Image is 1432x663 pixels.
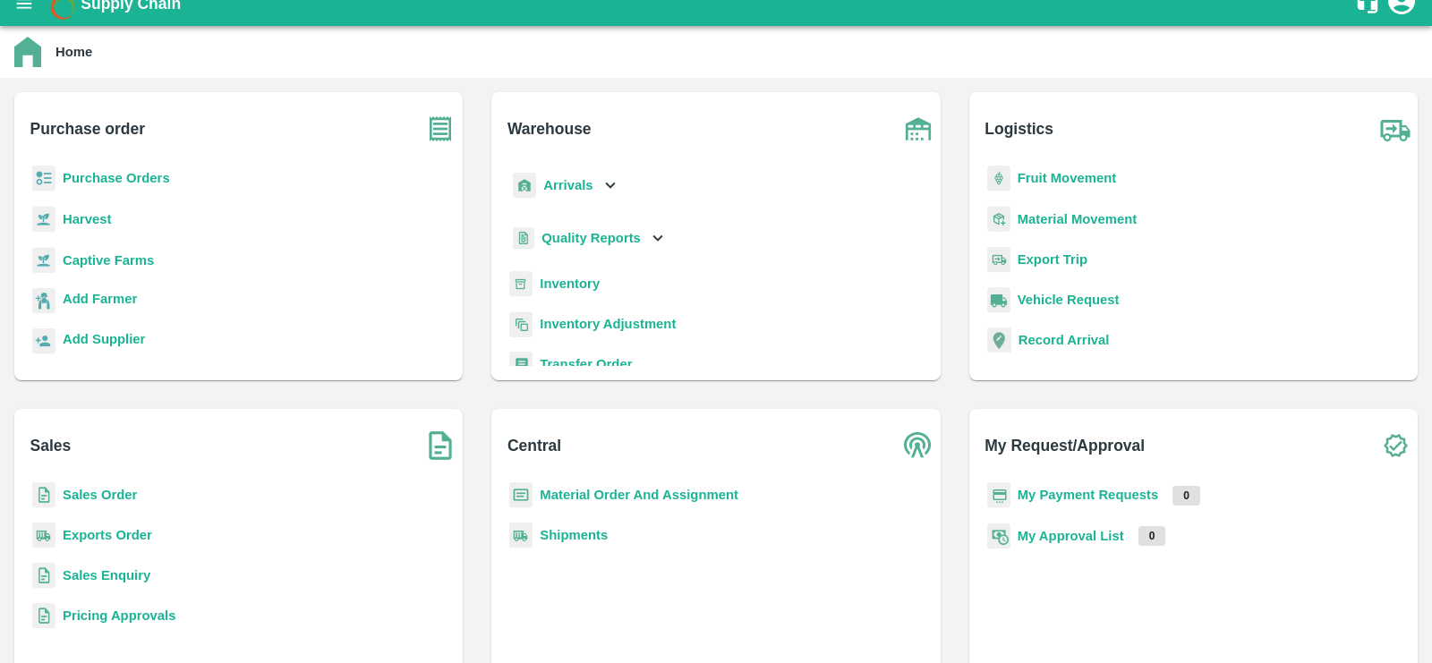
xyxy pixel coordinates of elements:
[509,271,533,297] img: whInventory
[63,289,137,313] a: Add Farmer
[513,227,534,250] img: qualityReport
[1018,252,1087,267] a: Export Trip
[63,608,175,623] a: Pricing Approvals
[540,276,600,291] a: Inventory
[509,311,533,337] img: inventory
[55,45,92,59] b: Home
[63,253,154,268] a: Captive Farms
[32,603,55,629] img: sales
[984,433,1145,458] b: My Request/Approval
[63,212,111,226] a: Harvest
[1138,526,1166,546] p: 0
[418,423,463,468] img: soSales
[509,166,620,206] div: Arrivals
[32,563,55,589] img: sales
[32,328,55,354] img: supplier
[30,433,72,458] b: Sales
[987,206,1010,233] img: material
[63,488,137,502] a: Sales Order
[14,37,41,67] img: home
[63,171,170,185] a: Purchase Orders
[1018,293,1120,307] a: Vehicle Request
[509,482,533,508] img: centralMaterial
[509,523,533,548] img: shipments
[896,423,941,468] img: central
[543,178,592,192] b: Arrivals
[1018,212,1138,226] a: Material Movement
[987,327,1011,353] img: recordArrival
[1018,488,1159,502] a: My Payment Requests
[507,116,592,141] b: Warehouse
[540,357,632,371] a: Transfer Order
[987,482,1010,508] img: payment
[896,106,941,151] img: warehouse
[1018,529,1124,543] a: My Approval List
[1018,171,1117,185] a: Fruit Movement
[63,329,145,353] a: Add Supplier
[1172,486,1200,506] p: 0
[30,116,145,141] b: Purchase order
[507,433,561,458] b: Central
[509,220,668,257] div: Quality Reports
[32,288,55,314] img: farmer
[32,166,55,191] img: reciept
[32,206,55,233] img: harvest
[540,528,608,542] a: Shipments
[63,332,145,346] b: Add Supplier
[987,287,1010,313] img: vehicle
[987,523,1010,549] img: approval
[418,106,463,151] img: purchase
[987,247,1010,273] img: delivery
[541,231,641,245] b: Quality Reports
[1019,333,1110,347] a: Record Arrival
[32,523,55,548] img: shipments
[540,317,676,331] a: Inventory Adjustment
[987,166,1010,191] img: fruit
[540,488,738,502] a: Material Order And Assignment
[32,247,55,274] img: harvest
[509,352,533,378] img: whTransfer
[32,482,55,508] img: sales
[63,568,150,582] a: Sales Enquiry
[1373,106,1418,151] img: truck
[63,528,152,542] a: Exports Order
[513,173,536,199] img: whArrival
[1373,423,1418,468] img: check
[63,292,137,306] b: Add Farmer
[984,116,1053,141] b: Logistics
